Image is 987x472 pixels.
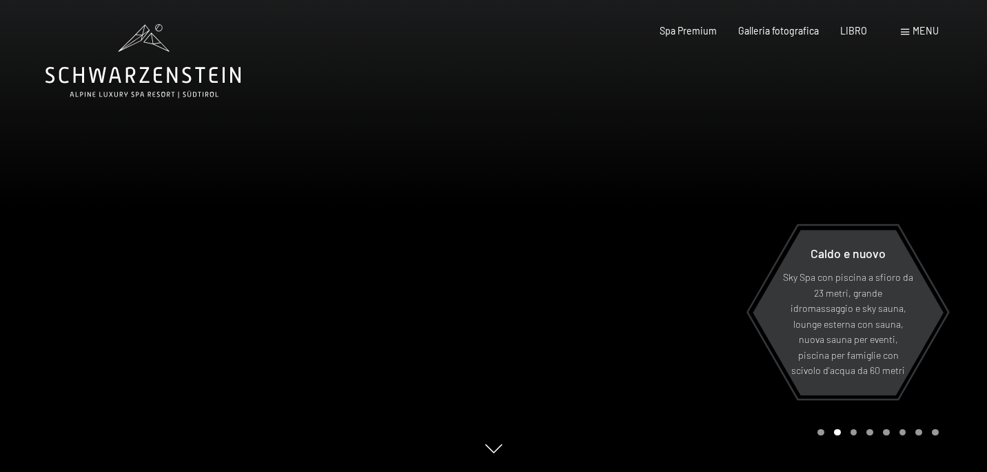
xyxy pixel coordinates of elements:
a: Caldo e nuovo Sky Spa con piscina a sfioro da 23 metri, grande idromassaggio e sky sauna, lounge ... [752,229,944,396]
a: Galleria fotografica [738,25,819,37]
div: Pagina 5 della giostra [883,429,890,436]
div: Paginazione carosello [813,429,938,436]
a: Spa Premium [660,25,717,37]
div: Pagina carosello 1 [817,429,824,436]
font: Sky Spa con piscina a sfioro da 23 metri, grande idromassaggio e sky sauna, lounge esterna con sa... [783,271,913,376]
font: Caldo e nuovo [811,246,886,261]
font: menu [913,25,939,37]
div: Pagina 6 della giostra [899,429,906,436]
div: Pagina 4 del carosello [866,429,873,436]
div: Pagina 3 della giostra [851,429,857,436]
div: Pagina Carosello 2 (Diapositiva corrente) [834,429,841,436]
a: LIBRO [840,25,867,37]
div: Carosello Pagina 7 [915,429,922,436]
div: Pagina 8 della giostra [932,429,939,436]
